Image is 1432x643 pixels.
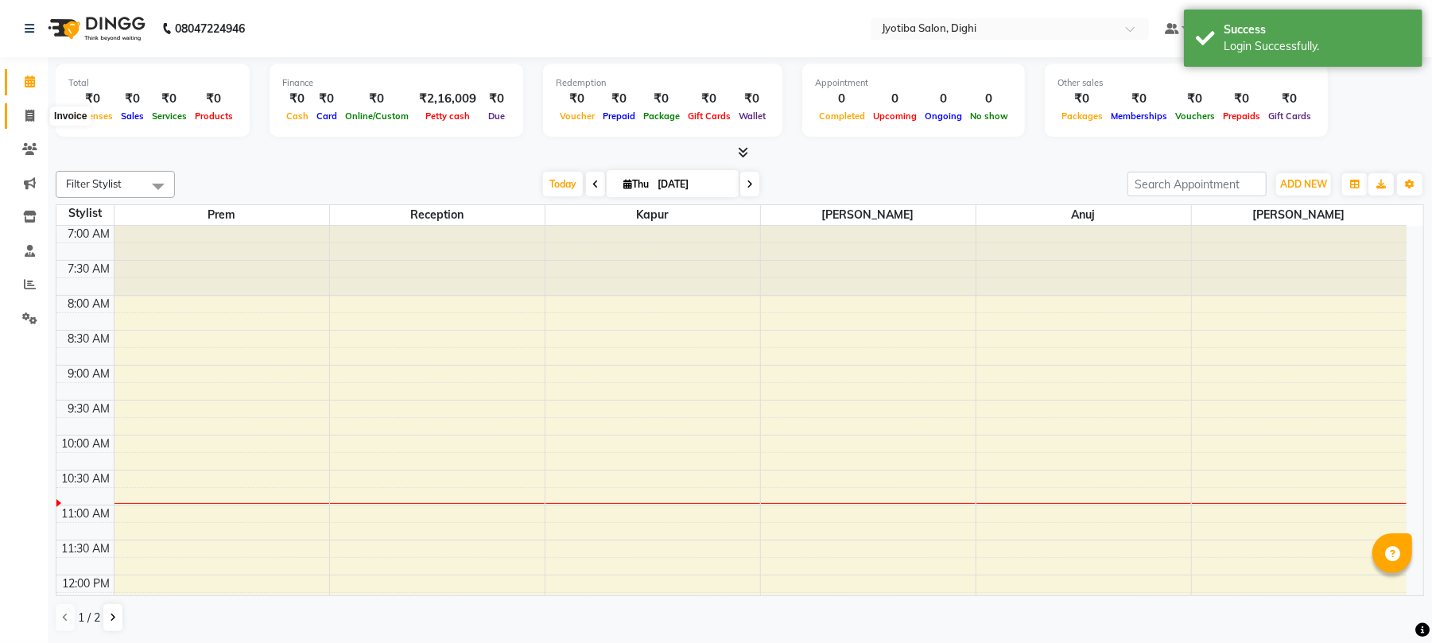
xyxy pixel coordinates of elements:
[966,110,1012,122] span: No show
[148,110,191,122] span: Services
[1058,90,1107,108] div: ₹0
[921,90,966,108] div: 0
[1280,178,1327,190] span: ADD NEW
[312,90,341,108] div: ₹0
[65,226,114,242] div: 7:00 AM
[1219,90,1264,108] div: ₹0
[639,110,684,122] span: Package
[341,90,413,108] div: ₹0
[921,110,966,122] span: Ongoing
[50,107,91,126] div: Invoice
[869,90,921,108] div: 0
[735,90,770,108] div: ₹0
[684,90,735,108] div: ₹0
[1107,110,1171,122] span: Memberships
[117,110,148,122] span: Sales
[483,90,510,108] div: ₹0
[815,90,869,108] div: 0
[65,296,114,312] div: 8:00 AM
[41,6,149,51] img: logo
[175,6,245,51] b: 08047224946
[413,90,483,108] div: ₹2,16,009
[114,205,329,225] span: Prem
[1127,172,1267,196] input: Search Appointment
[65,261,114,277] div: 7:30 AM
[761,205,976,225] span: [PERSON_NAME]
[60,575,114,592] div: 12:00 PM
[1219,110,1264,122] span: Prepaids
[191,90,237,108] div: ₹0
[543,172,583,196] span: Today
[1224,21,1411,38] div: Success
[545,205,760,225] span: Kapur
[639,90,684,108] div: ₹0
[556,90,599,108] div: ₹0
[556,76,770,90] div: Redemption
[59,471,114,487] div: 10:30 AM
[65,366,114,382] div: 9:00 AM
[59,436,114,452] div: 10:00 AM
[1058,76,1315,90] div: Other sales
[869,110,921,122] span: Upcoming
[421,110,474,122] span: Petty cash
[65,331,114,347] div: 8:30 AM
[1264,90,1315,108] div: ₹0
[1192,205,1407,225] span: [PERSON_NAME]
[68,76,237,90] div: Total
[1264,110,1315,122] span: Gift Cards
[1107,90,1171,108] div: ₹0
[976,205,1191,225] span: anuj
[1171,110,1219,122] span: Vouchers
[1276,173,1331,196] button: ADD NEW
[65,401,114,417] div: 9:30 AM
[312,110,341,122] span: Card
[191,110,237,122] span: Products
[56,205,114,222] div: Stylist
[599,110,639,122] span: Prepaid
[59,505,114,522] div: 11:00 AM
[282,110,312,122] span: Cash
[1224,38,1411,55] div: Login Successfully.
[556,110,599,122] span: Voucher
[653,172,732,196] input: 2025-09-04
[966,90,1012,108] div: 0
[815,110,869,122] span: Completed
[341,110,413,122] span: Online/Custom
[330,205,545,225] span: Reception
[282,90,312,108] div: ₹0
[1058,110,1107,122] span: Packages
[599,90,639,108] div: ₹0
[78,610,100,626] span: 1 / 2
[619,178,653,190] span: Thu
[735,110,770,122] span: Wallet
[66,177,122,190] span: Filter Stylist
[684,110,735,122] span: Gift Cards
[117,90,148,108] div: ₹0
[815,76,1012,90] div: Appointment
[59,540,114,557] div: 11:30 AM
[1171,90,1219,108] div: ₹0
[148,90,191,108] div: ₹0
[68,90,117,108] div: ₹0
[484,110,509,122] span: Due
[282,76,510,90] div: Finance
